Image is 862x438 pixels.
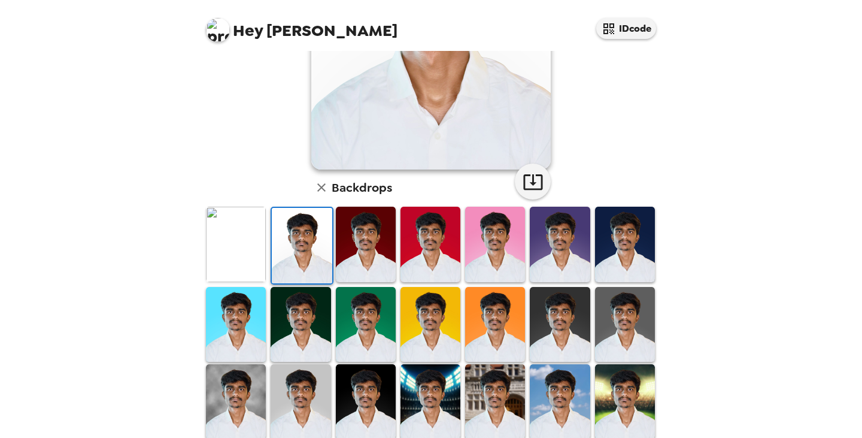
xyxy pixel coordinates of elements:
img: Original [206,207,266,282]
h6: Backdrops [332,178,392,197]
span: [PERSON_NAME] [206,12,397,39]
img: profile pic [206,18,230,42]
span: Hey [233,20,263,41]
button: IDcode [596,18,656,39]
